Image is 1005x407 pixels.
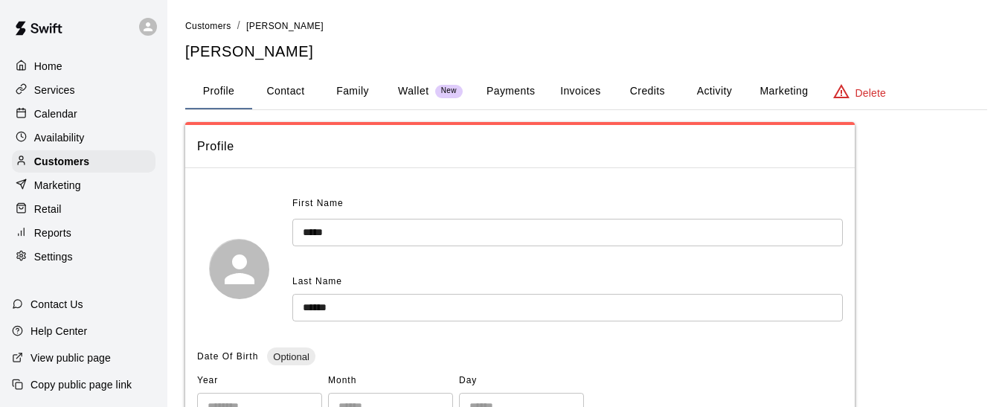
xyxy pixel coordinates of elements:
p: Retail [34,202,62,217]
div: basic tabs example [185,74,987,109]
p: View public page [30,350,111,365]
button: Family [319,74,386,109]
button: Invoices [547,74,614,109]
span: Date Of Birth [197,351,258,362]
span: New [435,86,463,96]
a: Calendar [12,103,155,125]
button: Payments [475,74,547,109]
span: Customers [185,21,231,31]
span: Month [328,369,453,393]
p: Customers [34,154,89,169]
span: Profile [197,137,843,156]
p: Services [34,83,75,97]
p: Calendar [34,106,77,121]
a: Customers [12,150,155,173]
button: Marketing [748,74,820,109]
a: Reports [12,222,155,244]
a: Customers [185,19,231,31]
a: Availability [12,126,155,149]
button: Activity [681,74,748,109]
p: Contact Us [30,297,83,312]
span: Day [459,369,584,393]
span: Last Name [292,276,342,286]
p: Home [34,59,62,74]
p: Copy public page link [30,377,132,392]
h5: [PERSON_NAME] [185,42,987,62]
p: Availability [34,130,85,145]
li: / [237,18,240,33]
nav: breadcrumb [185,18,987,34]
button: Credits [614,74,681,109]
p: Marketing [34,178,81,193]
a: Retail [12,198,155,220]
span: Year [197,369,322,393]
p: Help Center [30,324,87,339]
p: Delete [855,86,886,100]
button: Contact [252,74,319,109]
p: Settings [34,249,73,264]
span: Optional [267,351,315,362]
span: First Name [292,192,344,216]
span: [PERSON_NAME] [246,21,324,31]
p: Reports [34,225,71,240]
a: Marketing [12,174,155,196]
p: Wallet [398,83,429,99]
a: Home [12,55,155,77]
button: Profile [185,74,252,109]
a: Settings [12,246,155,268]
a: Services [12,79,155,101]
